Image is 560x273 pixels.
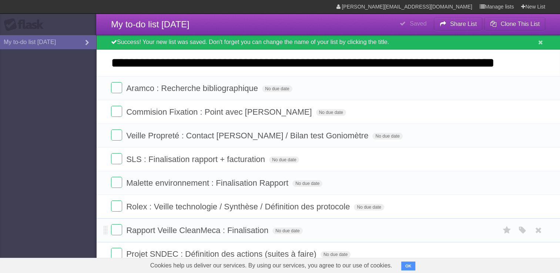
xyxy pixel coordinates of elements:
label: Done [111,106,122,117]
label: Done [111,200,122,212]
button: Share List [434,17,483,31]
span: No due date [272,227,302,234]
span: Rolex : Veille technologie / Synthèse / Définition des protocole [126,202,352,211]
span: Aramco : Recherche bibliographique [126,84,260,93]
span: Commision Fixation : Point avec [PERSON_NAME] [126,107,313,117]
span: My to-do list [DATE] [111,19,190,29]
span: No due date [292,180,322,187]
label: Done [111,153,122,164]
b: Clone This List [500,21,540,27]
span: Cookies help us deliver our services. By using our services, you agree to our use of cookies. [143,258,400,273]
span: SLS : Finalisation rapport + facturation [126,155,267,164]
span: No due date [354,204,384,210]
label: Done [111,129,122,141]
label: Star task [500,224,514,236]
b: Saved [410,20,426,27]
span: Veille Propreté : Contact [PERSON_NAME] / Bilan test Goniomètre [126,131,370,140]
label: Done [111,82,122,93]
button: Clone This List [484,17,545,31]
span: Projet SNDEC : Définition des actions (suites à faire) [126,249,318,259]
span: No due date [321,251,351,258]
span: Malette environnement : Finalisation Rapport [126,178,290,188]
span: No due date [269,156,299,163]
b: Share List [450,21,477,27]
span: No due date [372,133,402,139]
span: No due date [316,109,346,116]
label: Done [111,177,122,188]
label: Done [111,224,122,235]
label: Done [111,248,122,259]
button: OK [401,262,416,270]
div: Success! Your new list was saved. Don't forget you can change the name of your list by clicking t... [96,35,560,50]
span: No due date [262,85,292,92]
div: Flask [4,18,48,31]
span: Rapport Veille CleanMeca : Finalisation [126,226,270,235]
